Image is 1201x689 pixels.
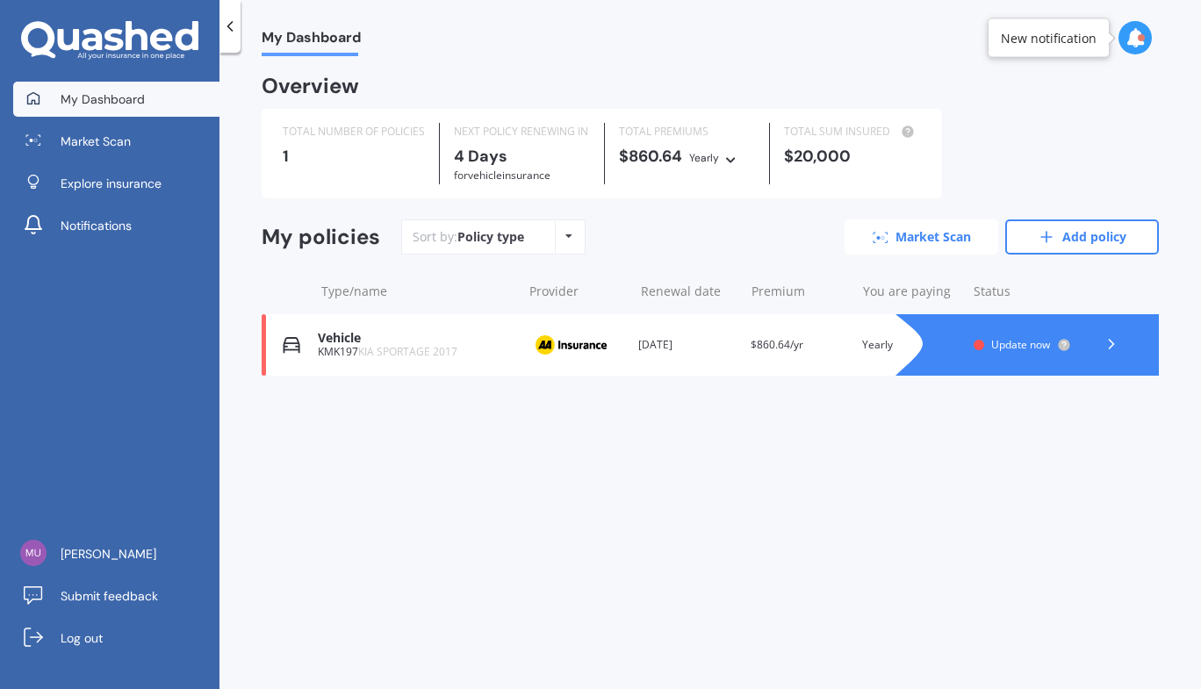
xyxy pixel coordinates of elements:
span: [PERSON_NAME] [61,545,156,563]
div: NEXT POLICY RENEWING IN [454,123,590,140]
div: Overview [262,77,359,95]
span: Explore insurance [61,175,162,192]
a: Market Scan [845,219,998,255]
span: My Dashboard [262,29,361,53]
span: KIA SPORTAGE 2017 [358,344,457,359]
div: Renewal date [641,283,738,300]
div: New notification [1001,29,1097,47]
a: [PERSON_NAME] [13,536,219,571]
div: TOTAL NUMBER OF POLICIES [283,123,425,140]
img: 66415fdccb31d837759d2c673b2a03a6 [20,540,47,566]
a: Notifications [13,208,219,243]
div: Type/name [321,283,515,300]
img: Vehicle [283,336,300,354]
div: My policies [262,225,380,250]
a: Explore insurance [13,166,219,201]
div: 1 [283,147,425,165]
div: You are paying [863,283,960,300]
div: [DATE] [638,336,736,354]
span: $860.64/yr [751,337,803,352]
a: Submit feedback [13,578,219,614]
div: Policy type [457,228,524,246]
div: Vehicle [318,331,513,346]
span: My Dashboard [61,90,145,108]
div: TOTAL SUM INSURED [784,123,920,140]
img: AA [527,328,615,362]
span: Update now [991,337,1050,352]
span: Notifications [61,217,132,234]
div: TOTAL PREMIUMS [619,123,755,140]
span: Log out [61,629,103,647]
div: Premium [752,283,849,300]
div: $860.64 [619,147,755,167]
div: Yearly [689,149,719,167]
div: Sort by: [413,228,524,246]
span: Market Scan [61,133,131,150]
span: for Vehicle insurance [454,168,550,183]
div: Provider [529,283,627,300]
div: Status [974,283,1071,300]
span: Submit feedback [61,587,158,605]
a: Add policy [1005,219,1159,255]
a: My Dashboard [13,82,219,117]
a: Market Scan [13,124,219,159]
div: $20,000 [784,147,920,165]
a: Log out [13,621,219,656]
div: KMK197 [318,346,513,358]
div: Yearly [862,336,960,354]
b: 4 Days [454,146,507,167]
